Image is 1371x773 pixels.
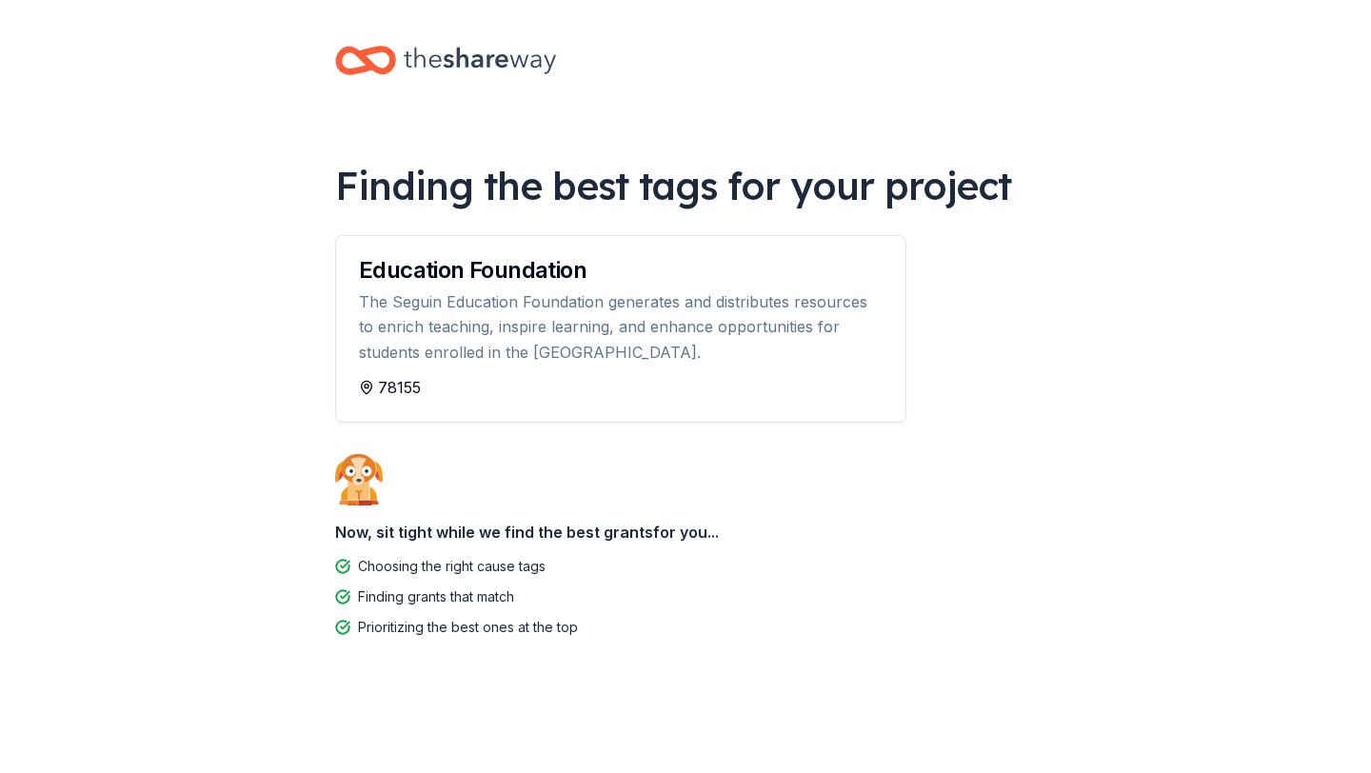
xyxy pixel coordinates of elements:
div: Choosing the right cause tags [358,555,546,578]
div: Finding the best tags for your project [335,159,1036,212]
div: Now, sit tight while we find the best grants for you... [335,513,1036,551]
div: The Seguin Education Foundation generates and distributes resources to enrich teaching, inspire l... [359,289,883,365]
div: Education Foundation [359,259,883,282]
div: 78155 [359,376,883,399]
div: Prioritizing the best ones at the top [358,616,578,639]
div: Finding grants that match [358,585,514,608]
img: Dog waiting patiently [335,453,383,505]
